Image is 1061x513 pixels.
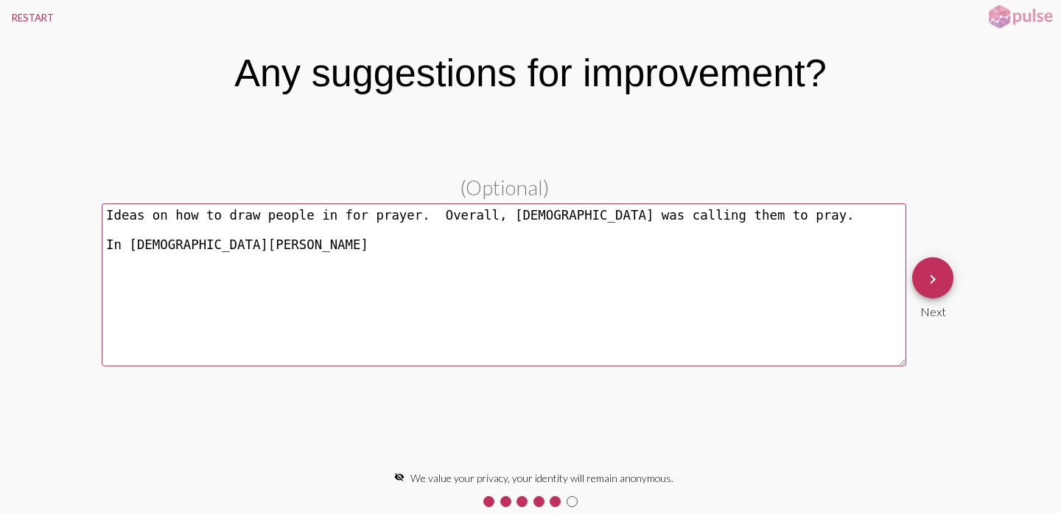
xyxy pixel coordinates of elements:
img: pulsehorizontalsmall.png [984,4,1057,30]
mat-icon: visibility_off [394,472,405,482]
div: Next [912,299,953,318]
mat-icon: keyboard_arrow_right [924,271,942,288]
span: We value your privacy, your identity will remain anonymous. [410,472,673,484]
div: Any suggestions for improvement? [234,51,827,95]
span: (Optional) [460,175,549,200]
